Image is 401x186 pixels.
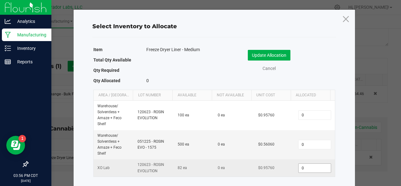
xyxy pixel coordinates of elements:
iframe: Resource center unread badge [18,135,26,142]
a: Cancel [257,65,282,72]
span: Warehouse / Solventless + Amaze + Feco Shelf [97,104,122,126]
th: Available [172,90,212,101]
p: 03:56 PM CDT [3,173,49,178]
span: 100 ea [178,113,189,117]
span: $0.95760 [258,166,274,170]
th: Area / [GEOGRAPHIC_DATA] [94,90,133,101]
span: XO Lab [97,166,110,170]
p: Inventory [11,45,49,52]
inline-svg: Manufacturing [5,32,11,38]
span: 0 ea [218,113,225,117]
th: Allocated [291,90,330,101]
span: $0.95760 [258,113,274,117]
span: Warehouse / Solventless + Amaze + Feco Shelf [97,133,122,156]
span: 82 ea [178,166,187,170]
label: Qty Required [93,66,119,75]
td: 120623 - ROSIN EVOLUTION [134,159,174,176]
button: Update Allocation [248,50,290,61]
label: Qty Allocated [93,76,120,85]
th: Lot Number [133,90,172,101]
inline-svg: Inventory [5,45,11,51]
span: 0 ea [218,142,225,146]
span: 500 ea [178,142,189,146]
p: Reports [11,58,49,66]
th: Unit Cost [251,90,291,101]
inline-svg: Analytics [5,18,11,24]
span: $0.56060 [258,142,274,146]
td: 051225 - ROSIN EVO - 1575 [134,130,174,160]
p: Manufacturing [11,31,49,39]
p: [DATE] [3,178,49,183]
iframe: Resource center [6,136,25,155]
label: Total Qty Available [93,56,131,64]
span: Freeze Dryer Liner - Medium [146,46,200,53]
span: 0 ea [218,166,225,170]
span: 0 [146,78,149,83]
span: Select Inventory to Allocate [92,23,177,30]
inline-svg: Reports [5,59,11,65]
td: 120623 - ROSIN EVOLUTION [134,101,174,130]
th: Not Available [212,90,251,101]
p: Analytics [11,18,49,25]
label: Item [93,45,102,54]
